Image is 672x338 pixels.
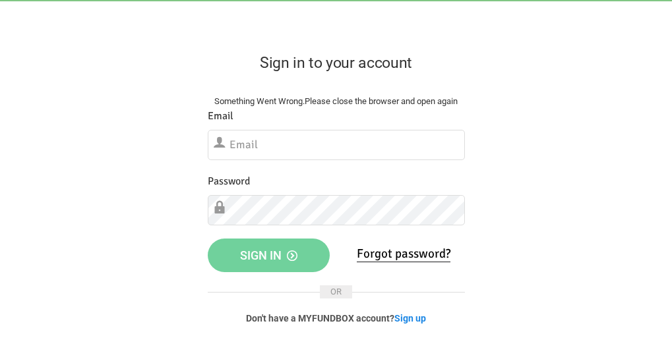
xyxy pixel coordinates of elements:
button: Sign in [208,239,330,273]
input: Email [208,130,465,160]
label: Password [208,173,250,190]
span: Sign in [240,248,297,262]
a: Sign up [394,313,426,324]
label: Email [208,108,233,125]
h2: Sign in to your account [208,51,465,74]
p: Don't have a MYFUNDBOX account? [208,312,465,325]
div: Something Went Wrong.Please close the browser and open again [208,95,465,108]
span: OR [320,285,352,298]
a: Forgot password? [357,246,450,262]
